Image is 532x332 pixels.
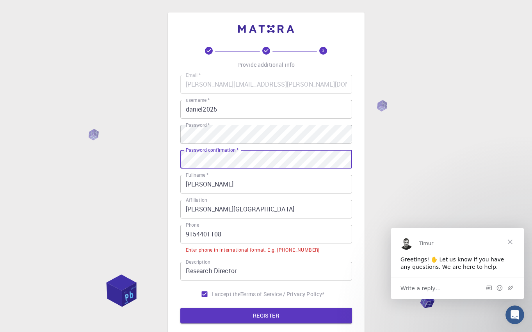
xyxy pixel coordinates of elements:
[186,122,210,128] label: Password
[505,305,524,324] iframe: Intercom live chat
[391,228,524,299] iframe: Intercom live chat message
[180,308,352,323] button: REGISTER
[186,172,208,178] label: Fullname
[186,259,210,265] label: Description
[186,246,320,254] div: Enter phone in international format. E.g. [PHONE_NUMBER]
[240,290,324,298] p: Terms of Service / Privacy Policy *
[186,72,201,78] label: Email
[322,48,324,53] text: 3
[212,290,241,298] span: I accept the
[186,147,238,153] label: Password confirmation
[237,61,295,69] p: Provide additional info
[10,28,124,43] div: Greetings! ✋ Let us know if you have any questions. We are here to help.
[10,55,50,65] span: Write a reply…
[240,290,324,298] a: Terms of Service / Privacy Policy*
[186,222,199,228] label: Phone
[186,97,210,103] label: username
[186,197,207,203] label: Affiliation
